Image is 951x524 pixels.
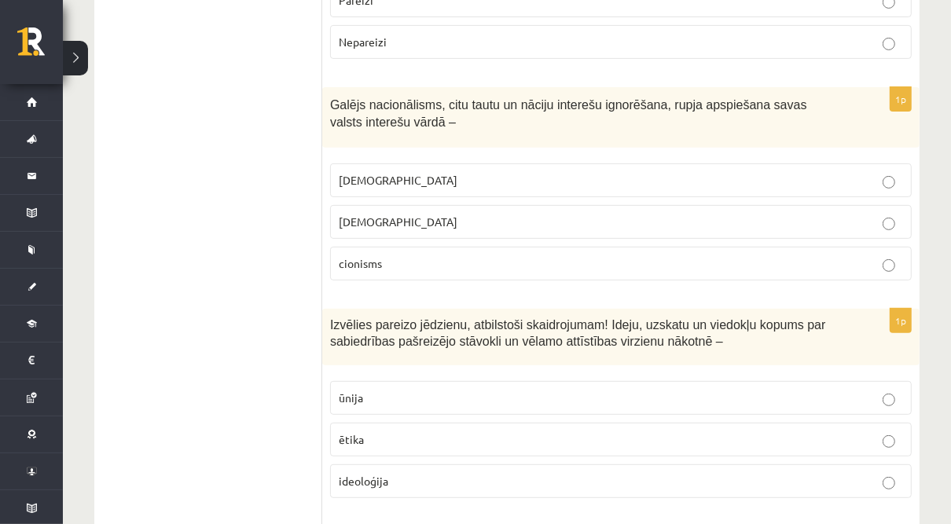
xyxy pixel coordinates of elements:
p: 1p [890,308,912,333]
input: ētika [883,435,895,448]
input: Nepareizi [883,38,895,50]
span: Izvēlies pareizo jēdzienu, atbilstoši skaidrojumam! Ideju, uzskatu un viedokļu kopums par sabiedr... [330,318,826,348]
span: ētika [339,432,364,446]
span: [DEMOGRAPHIC_DATA] [339,173,457,187]
input: ideoloģija [883,477,895,489]
input: [DEMOGRAPHIC_DATA] [883,218,895,230]
span: Galējs nacionālisms, citu tautu un nāciju interešu ignorēšana, rupja apspiešana savas valsts inte... [330,98,807,130]
input: ūnija [883,394,895,406]
span: ideoloģija [339,474,388,488]
input: [DEMOGRAPHIC_DATA] [883,176,895,189]
a: Rīgas 1. Tālmācības vidusskola [17,27,63,67]
span: ūnija [339,390,363,405]
span: Nepareizi [339,35,387,49]
input: cionisms [883,259,895,272]
span: [DEMOGRAPHIC_DATA] [339,214,457,229]
span: cionisms [339,256,382,270]
p: 1p [890,86,912,112]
